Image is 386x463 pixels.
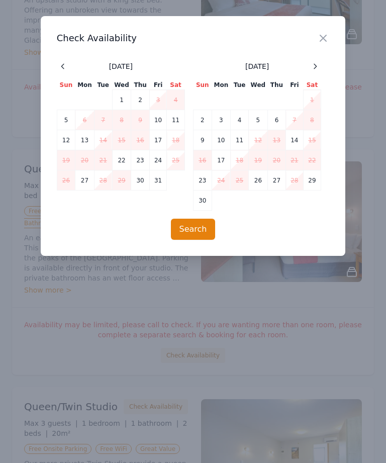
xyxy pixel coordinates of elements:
td: 9 [131,110,149,130]
td: 18 [231,150,249,170]
td: 11 [167,110,185,130]
td: 1 [303,90,321,110]
td: 12 [57,130,75,150]
th: Mon [75,80,94,90]
td: 4 [167,90,185,110]
td: 8 [303,110,321,130]
th: Thu [131,80,149,90]
td: 9 [194,130,212,150]
td: 27 [267,170,285,191]
td: 6 [75,110,94,130]
th: Fri [286,80,303,90]
td: 1 [112,90,131,110]
h3: Check Availability [57,32,330,44]
td: 6 [267,110,285,130]
th: Sat [167,80,185,90]
td: 25 [167,150,185,170]
td: 25 [231,170,249,191]
td: 24 [149,150,166,170]
th: Tue [231,80,249,90]
td: 29 [112,170,131,191]
th: Tue [94,80,112,90]
td: 15 [112,130,131,150]
td: 12 [249,130,268,150]
button: Search [171,219,216,240]
th: Fri [149,80,166,90]
td: 13 [267,130,285,150]
td: 14 [286,130,303,150]
td: 4 [231,110,249,130]
td: 29 [303,170,321,191]
td: 14 [94,130,112,150]
td: 17 [212,150,230,170]
td: 28 [94,170,112,191]
td: 5 [249,110,268,130]
span: [DATE] [109,61,133,71]
td: 17 [149,130,166,150]
td: 20 [75,150,94,170]
th: Wed [112,80,131,90]
td: 23 [131,150,149,170]
span: [DATE] [245,61,269,71]
td: 22 [112,150,131,170]
td: 21 [286,150,303,170]
th: Sat [303,80,321,90]
td: 3 [149,90,166,110]
td: 2 [131,90,149,110]
td: 16 [194,150,212,170]
td: 2 [194,110,212,130]
th: Mon [212,80,230,90]
td: 26 [249,170,268,191]
th: Sun [194,80,212,90]
td: 19 [57,150,75,170]
td: 21 [94,150,112,170]
td: 10 [149,110,166,130]
td: 10 [212,130,230,150]
td: 20 [267,150,285,170]
td: 28 [286,170,303,191]
td: 24 [212,170,230,191]
td: 26 [57,170,75,191]
th: Thu [267,80,285,90]
td: 23 [194,170,212,191]
td: 22 [303,150,321,170]
td: 16 [131,130,149,150]
th: Sun [57,80,75,90]
td: 11 [231,130,249,150]
td: 13 [75,130,94,150]
td: 30 [194,191,212,211]
td: 27 [75,170,94,191]
td: 8 [112,110,131,130]
td: 5 [57,110,75,130]
td: 18 [167,130,185,150]
th: Wed [249,80,268,90]
td: 15 [303,130,321,150]
td: 7 [94,110,112,130]
td: 30 [131,170,149,191]
td: 31 [149,170,166,191]
td: 3 [212,110,230,130]
td: 7 [286,110,303,130]
td: 19 [249,150,268,170]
